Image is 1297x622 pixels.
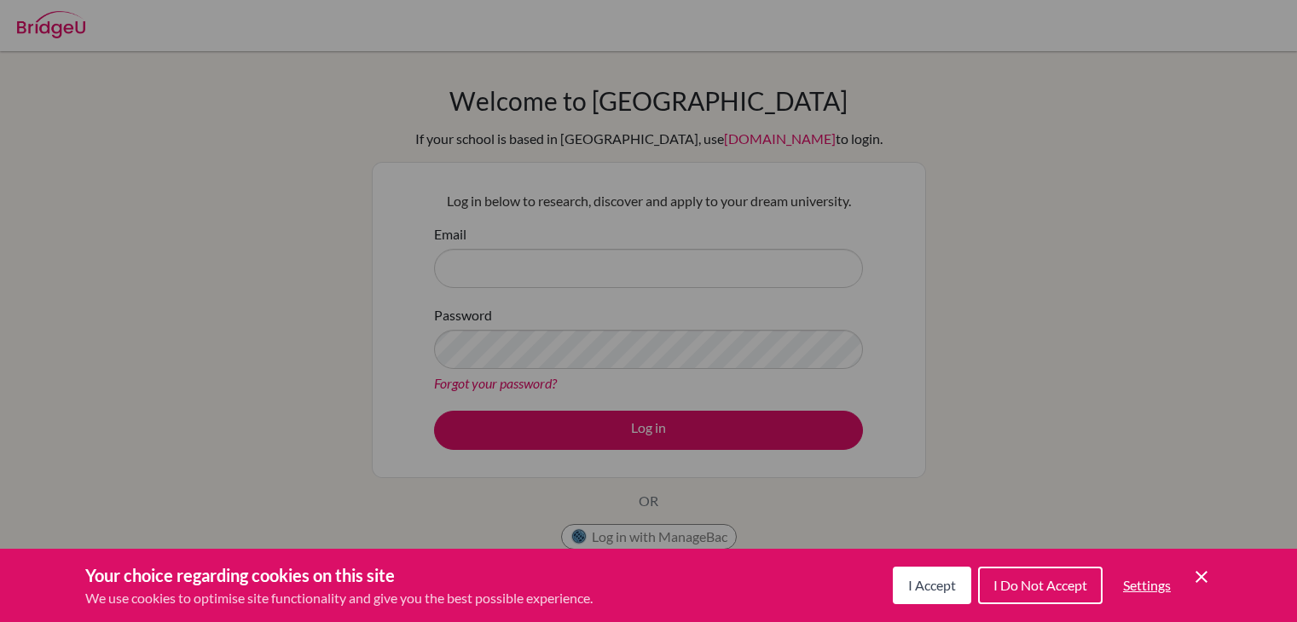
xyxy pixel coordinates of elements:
[1191,567,1212,587] button: Save and close
[1109,568,1184,602] button: Settings
[978,567,1103,604] button: I Do Not Accept
[1123,577,1171,593] span: Settings
[893,567,971,604] button: I Accept
[993,577,1087,593] span: I Do Not Accept
[85,588,593,608] p: We use cookies to optimise site functionality and give you the best possible experience.
[908,577,956,593] span: I Accept
[85,562,593,588] h3: Your choice regarding cookies on this site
